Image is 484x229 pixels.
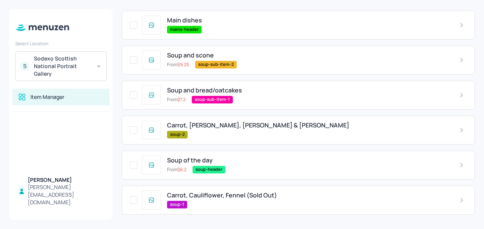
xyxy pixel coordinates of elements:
[167,201,187,208] span: soup-1
[177,61,189,68] span: $ 9.25
[167,17,202,24] span: Main dishes
[34,55,91,78] div: Sodexo Scottish National Portrait Gallery
[177,166,186,173] span: $ 6.2
[20,62,29,71] div: S
[15,40,107,47] div: Select Location
[167,131,188,138] span: soup-2
[167,87,242,94] span: Soup and bread/oatcakes
[167,157,213,164] span: Soup of the day
[195,61,237,68] span: soup-sub-item-2
[28,176,103,184] div: [PERSON_NAME]
[192,96,233,103] span: soup-sub-item-1
[28,183,103,206] div: [PERSON_NAME][EMAIL_ADDRESS][DOMAIN_NAME]
[167,122,349,129] span: Carrot, [PERSON_NAME], [PERSON_NAME] & [PERSON_NAME]
[167,61,189,68] p: From
[167,96,186,103] p: From
[167,192,277,199] span: Carrot, Cauliflower, Fennel (Sold Out)
[30,93,64,101] div: Item Manager
[167,52,214,59] span: Soup and scone
[193,166,225,173] span: soup-header
[167,166,186,173] p: From
[167,26,202,33] span: mains-header
[177,96,186,103] span: $ 7.2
